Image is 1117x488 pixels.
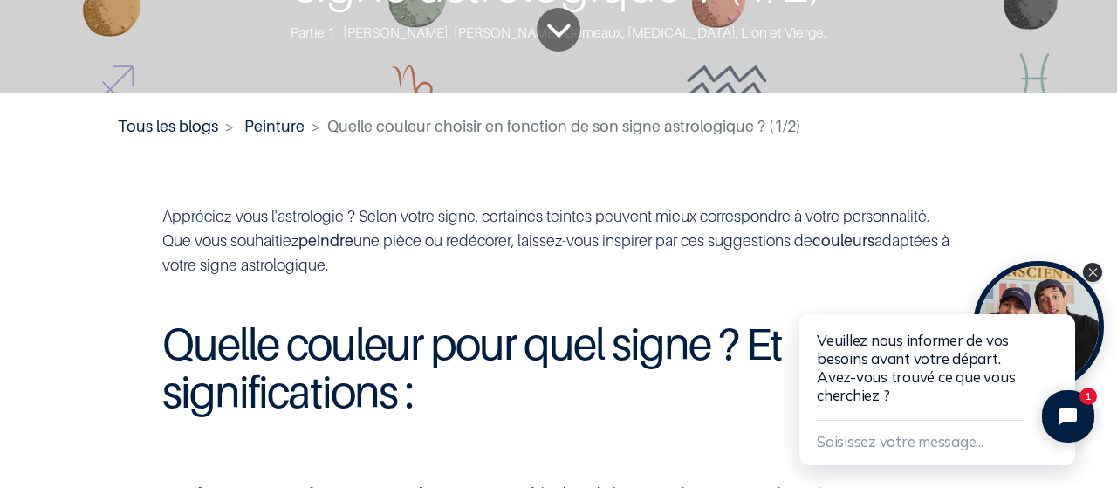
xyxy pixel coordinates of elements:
a: Peinture [244,117,305,135]
b: peindre [298,231,353,250]
span: Quelle couleur choisir en fonction de son signe astrologique ? (1/2) [327,117,801,135]
div: Partie 1 : [PERSON_NAME], [PERSON_NAME], Gémeaux, [MEDICAL_DATA], Lion et Vierge. [69,21,1048,45]
a: Tous les blogs [118,117,218,135]
iframe: Tidio Chat [782,258,1117,488]
font: Appréciez-vous l'astrologie ? Selon votre signe, certaines teintes peuvent mieux correspondre à v... [162,207,949,274]
b: couleurs [812,231,874,250]
h1: Quelle couleur pour quel signe ? Et significations : [162,320,956,416]
nav: fil d'Ariane [118,114,999,138]
a: To blog content [537,8,580,52]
